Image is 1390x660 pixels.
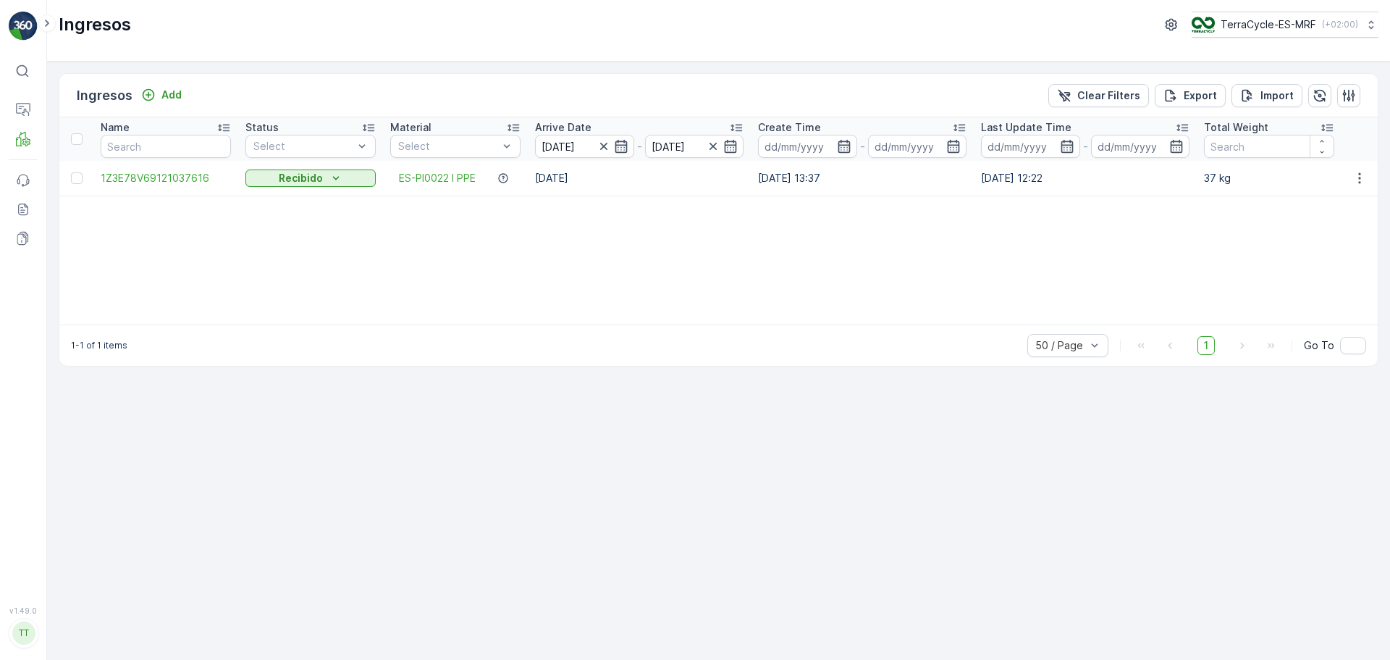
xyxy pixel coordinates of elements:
div: Toggle Row Selected [71,172,83,184]
input: dd/mm/yyyy [1091,135,1190,158]
a: 1Z3E78V69121037616 [101,171,231,185]
button: TerraCycle-ES-MRF(+02:00) [1192,12,1378,38]
p: Total Weight [1204,120,1268,135]
span: 1 [1197,336,1215,355]
span: Go To [1304,338,1334,353]
td: [DATE] 12:22 [974,161,1197,196]
p: - [860,138,865,155]
p: ( +02:00 ) [1322,19,1358,30]
img: TC_mwK4AaT.png [1192,17,1215,33]
p: Create Time [758,120,821,135]
input: dd/mm/yyyy [535,135,634,158]
p: Last Update Time [981,120,1071,135]
input: dd/mm/yyyy [868,135,967,158]
p: 37 kg [1204,171,1334,185]
p: - [637,138,642,155]
p: Export [1184,88,1217,103]
p: Ingresos [59,13,131,36]
p: TerraCycle-ES-MRF [1221,17,1316,32]
p: 1-1 of 1 items [71,340,127,351]
p: Import [1260,88,1294,103]
p: Clear Filters [1077,88,1140,103]
button: TT [9,618,38,648]
p: Name [101,120,130,135]
button: Clear Filters [1048,84,1149,107]
p: Ingresos [77,85,132,106]
p: Add [161,88,182,102]
div: TT [12,622,35,645]
p: Arrive Date [535,120,591,135]
p: Material [390,120,431,135]
p: Recibido [279,171,323,185]
button: Export [1155,84,1226,107]
button: Add [135,86,188,104]
span: v 1.49.0 [9,606,38,615]
p: Select [398,139,498,154]
img: logo [9,12,38,41]
input: Search [1204,135,1334,158]
input: dd/mm/yyyy [645,135,744,158]
p: Status [245,120,279,135]
td: [DATE] 13:37 [751,161,974,196]
input: Search [101,135,231,158]
input: dd/mm/yyyy [981,135,1080,158]
input: dd/mm/yyyy [758,135,857,158]
p: - [1083,138,1088,155]
button: Import [1231,84,1302,107]
button: Recibido [245,170,376,187]
td: [DATE] [528,161,751,196]
a: ES-PI0022 I PPE [399,171,476,185]
p: Select [253,139,353,154]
